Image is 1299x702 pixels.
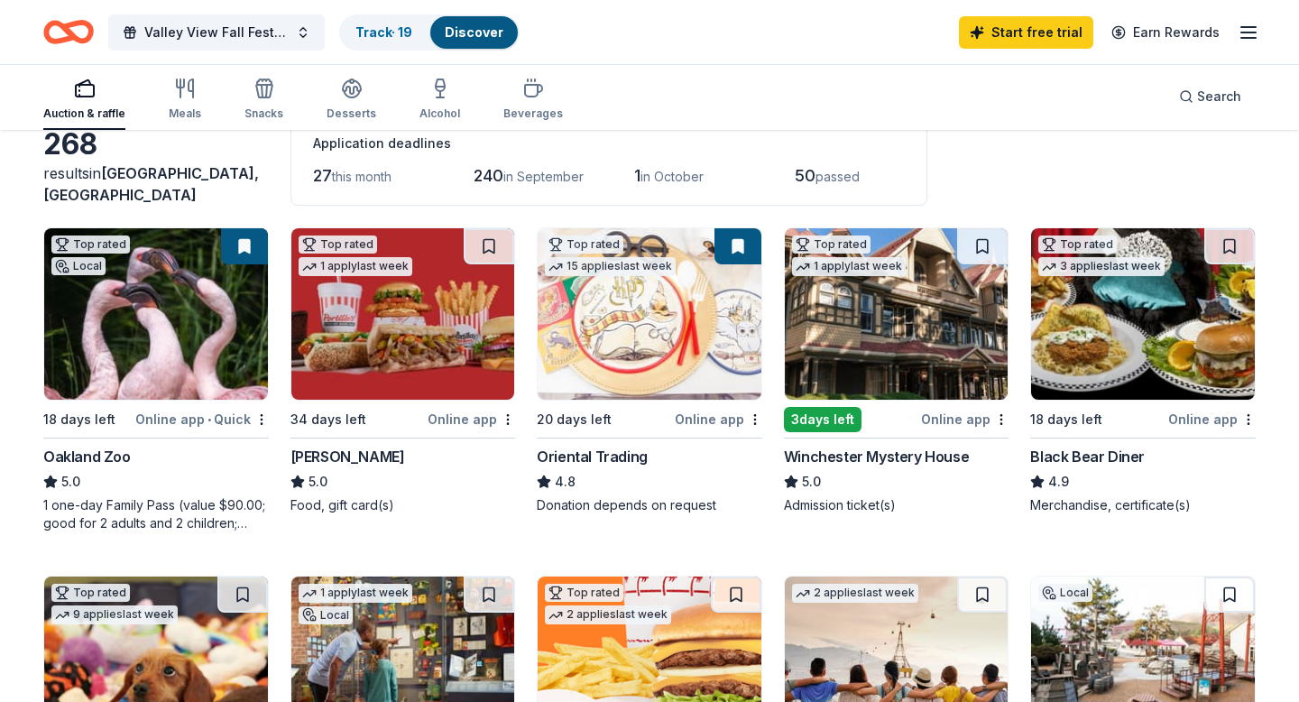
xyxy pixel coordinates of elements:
div: Meals [169,106,201,121]
div: Alcohol [419,106,460,121]
div: Local [1038,584,1092,602]
div: 3 days left [784,407,861,432]
img: Image for Winchester Mystery House [785,228,1009,400]
div: 1 apply last week [792,257,906,276]
div: Auction & raffle [43,106,125,121]
div: Top rated [545,584,623,602]
button: Snacks [244,70,283,130]
div: 18 days left [43,409,115,430]
div: Oakland Zoo [43,446,131,467]
button: Valley View Fall Fest and Silent Auction [108,14,325,51]
span: 50 [795,166,815,185]
span: in September [503,169,584,184]
div: 3 applies last week [1038,257,1165,276]
span: 5.0 [309,471,327,493]
div: Online app [675,408,762,430]
span: 4.9 [1048,471,1069,493]
a: Image for Black Bear DinerTop rated3 applieslast week18 days leftOnline appBlack Bear Diner4.9Mer... [1030,227,1256,514]
div: Top rated [51,236,130,254]
div: 1 apply last week [299,257,412,276]
img: Image for Oakland Zoo [44,228,268,400]
div: Black Bear Diner [1030,446,1145,467]
span: this month [332,169,392,184]
span: in [43,164,259,204]
div: 15 applies last week [545,257,676,276]
img: Image for Portillo's [291,228,515,400]
span: [GEOGRAPHIC_DATA], [GEOGRAPHIC_DATA] [43,164,259,204]
div: 2 applies last week [545,605,671,624]
div: Top rated [51,584,130,602]
div: Winchester Mystery House [784,446,969,467]
span: 1 [634,166,640,185]
span: 27 [313,166,332,185]
a: Image for Portillo'sTop rated1 applylast week34 days leftOnline app[PERSON_NAME]5.0Food, gift car... [290,227,516,514]
a: Earn Rewards [1101,16,1230,49]
div: Top rated [1038,236,1117,254]
div: 18 days left [1030,409,1102,430]
div: Top rated [545,236,623,254]
a: Image for Oakland ZooTop ratedLocal18 days leftOnline app•QuickOakland Zoo5.01 one-day Family Pas... [43,227,269,532]
div: Top rated [792,236,871,254]
div: Top rated [299,236,377,254]
div: Desserts [327,106,376,121]
button: Track· 19Discover [339,14,520,51]
div: Merchandise, certificate(s) [1030,496,1256,514]
span: passed [815,169,860,184]
div: Local [51,257,106,275]
span: 240 [474,166,503,185]
span: 5.0 [61,471,80,493]
div: Oriental Trading [537,446,648,467]
a: Track· 19 [355,24,412,40]
span: 4.8 [555,471,576,493]
a: Home [43,11,94,53]
button: Alcohol [419,70,460,130]
div: Beverages [503,106,563,121]
div: 20 days left [537,409,612,430]
span: 5.0 [802,471,821,493]
button: Auction & raffle [43,70,125,130]
div: results [43,162,269,206]
div: Food, gift card(s) [290,496,516,514]
div: Online app [921,408,1009,430]
div: Admission ticket(s) [784,496,1009,514]
a: Image for Winchester Mystery HouseTop rated1 applylast week3days leftOnline appWinchester Mystery... [784,227,1009,514]
div: Snacks [244,106,283,121]
a: Discover [445,24,503,40]
img: Image for Black Bear Diner [1031,228,1255,400]
div: Online app Quick [135,408,269,430]
div: Donation depends on request [537,496,762,514]
button: Search [1165,79,1256,115]
div: Online app [1168,408,1256,430]
div: 34 days left [290,409,366,430]
button: Beverages [503,70,563,130]
button: Meals [169,70,201,130]
span: Search [1197,86,1241,107]
div: Local [299,606,353,624]
a: Image for Oriental TradingTop rated15 applieslast week20 days leftOnline appOriental Trading4.8Do... [537,227,762,514]
div: 1 one-day Family Pass (value $90.00; good for 2 adults and 2 children; parking is included) [43,496,269,532]
div: 2 applies last week [792,584,918,603]
a: Start free trial [959,16,1093,49]
span: in October [640,169,704,184]
div: Online app [428,408,515,430]
span: • [207,412,211,427]
span: Valley View Fall Fest and Silent Auction [144,22,289,43]
div: 268 [43,126,269,162]
div: 9 applies last week [51,605,178,624]
img: Image for Oriental Trading [538,228,761,400]
button: Desserts [327,70,376,130]
div: 1 apply last week [299,584,412,603]
div: Application deadlines [313,133,905,154]
div: [PERSON_NAME] [290,446,405,467]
